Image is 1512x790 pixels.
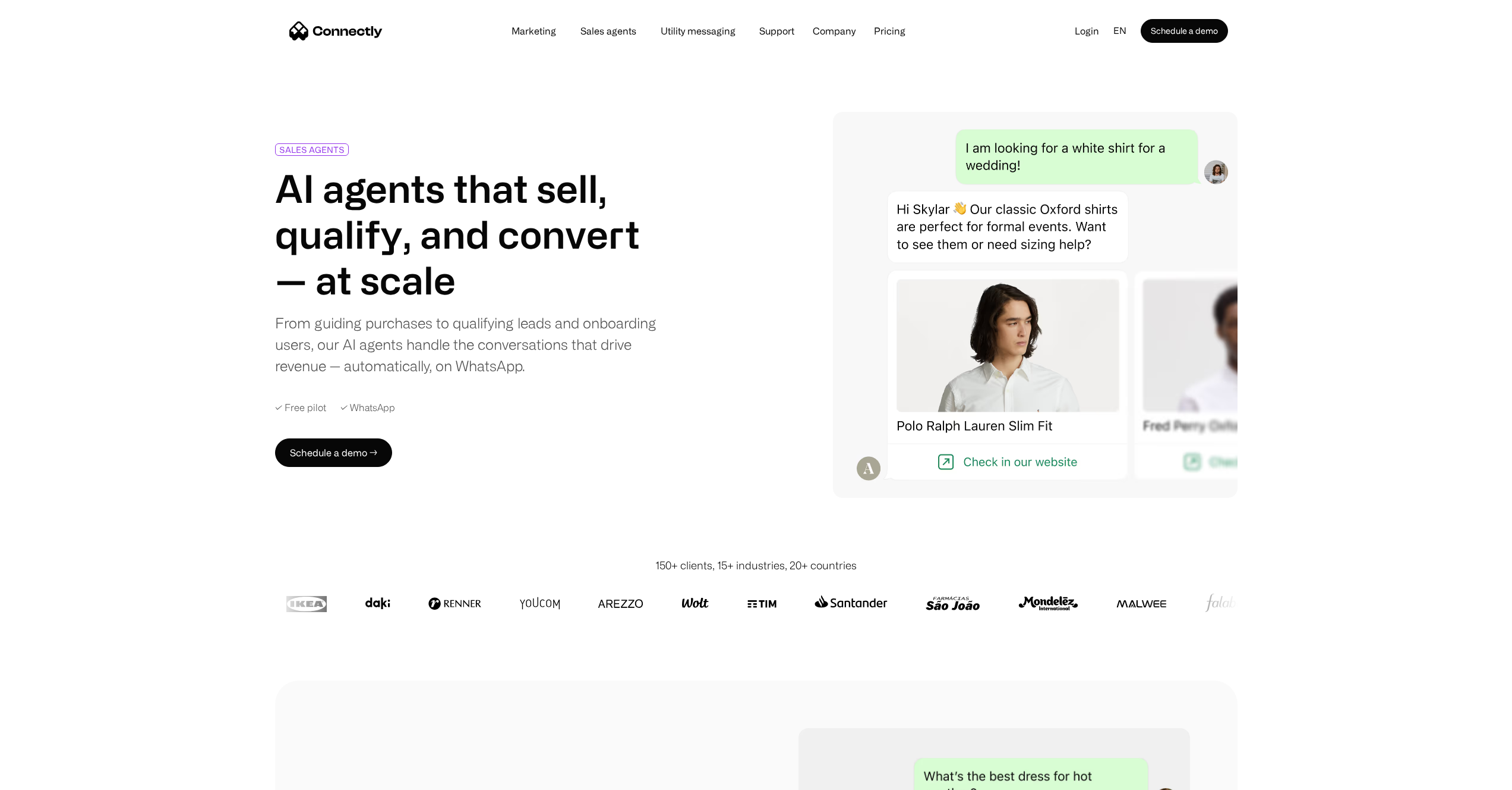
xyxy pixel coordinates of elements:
div: Company [813,23,856,39]
div: ✓ WhatsApp [340,400,395,415]
div: en [1113,22,1126,40]
a: Sales agents [571,26,646,36]
aside: Language selected: English [12,768,71,786]
a: Login [1065,22,1109,40]
a: Support [750,26,804,36]
a: Schedule a demo [1141,19,1228,43]
a: Utility messaging [651,26,745,36]
a: home [289,22,383,40]
a: Pricing [864,26,915,36]
div: Company [809,23,859,39]
a: Marketing [502,26,566,36]
h1: AI agents that sell, qualify, and convert — at scale [275,165,665,302]
a: Schedule a demo → [275,438,392,467]
ul: Language list [24,769,71,786]
div: From guiding purchases to qualifying leads and onboarding users, our AI agents handle the convers... [275,312,665,377]
div: ✓ Free pilot [275,400,326,415]
div: en [1109,22,1141,40]
div: 150+ clients, 15+ industries, 20+ countries [655,557,857,573]
div: SALES AGENTS [279,145,345,154]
